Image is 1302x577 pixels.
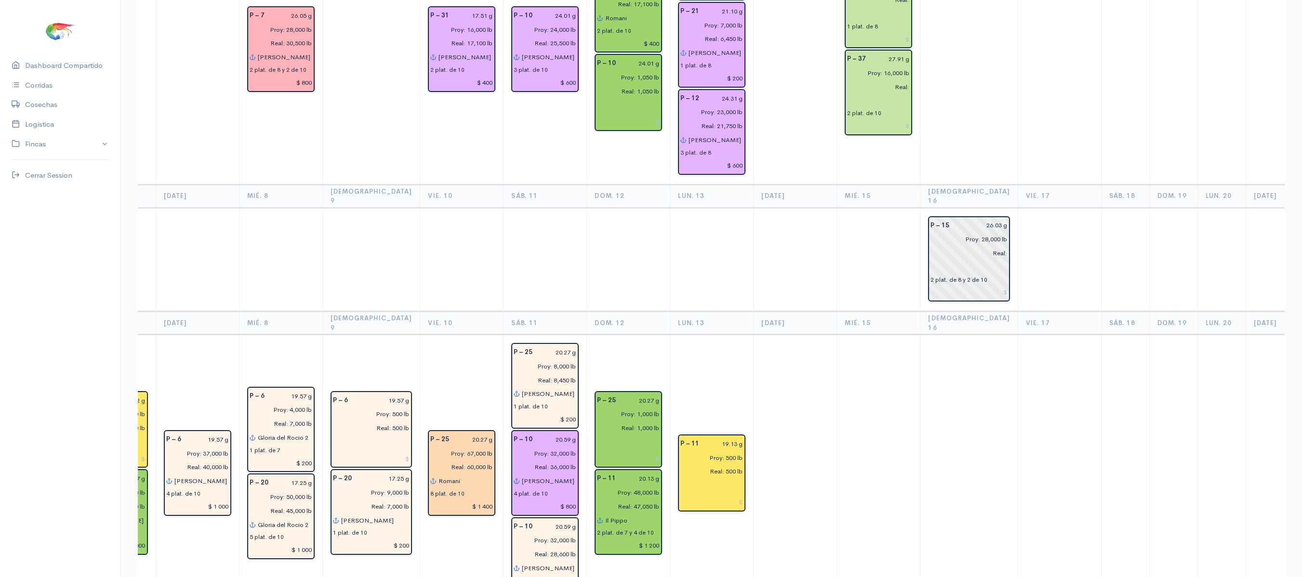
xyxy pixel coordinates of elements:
[511,343,579,429] div: Piscina: 25 Peso: 20.27 g Libras Proy: 8,000 lb Libras Reales: 8,450 lb Rendimiento: 105.6% Empac...
[508,23,576,37] input: estimadas
[675,18,743,32] input: estimadas
[847,22,878,31] div: 1 plat. de 8
[754,312,837,335] th: [DATE]
[327,393,354,407] div: P – 6
[754,184,837,208] th: [DATE]
[1102,184,1150,208] th: Sáb. 18
[930,286,1008,300] input: $
[705,4,743,18] input: g
[425,9,455,23] div: P – 31
[847,32,910,46] input: $
[925,246,1008,260] input: pescadas
[675,32,743,46] input: pescadas
[675,4,705,18] div: P – 21
[244,37,312,51] input: pescadas
[670,312,754,335] th: Lun. 13
[244,490,312,504] input: estimadas
[925,232,1008,246] input: estimadas
[327,421,410,435] input: pescadas
[597,538,660,552] input: $
[597,26,631,35] div: 2 plat. de 10
[508,460,576,474] input: pescadas
[508,433,538,446] div: P – 10
[508,547,576,561] input: pescadas
[670,184,754,208] th: Lun. 13
[1018,312,1102,335] th: Vie. 17
[591,84,660,98] input: pescadas
[425,460,493,474] input: pescadas
[591,56,622,70] div: P – 10
[538,520,576,534] input: g
[425,433,455,446] div: P – 25
[247,473,315,559] div: Piscina: 20 Peso: 17.25 g Libras Proy: 50,000 lb Libras Reales: 45,000 lb Rendimiento: 90.0% Empa...
[80,391,148,468] div: Piscina: 13 Peso: 28.02 g Libras Proy: 500 lb Libras Reales: 500 lb Rendimiento: 100.0% Empacador...
[591,485,660,499] input: estimadas
[1198,312,1246,335] th: Lun. 20
[244,403,312,417] input: estimadas
[425,23,493,37] input: estimadas
[164,430,231,516] div: Piscina: 6 Peso: 19.57 g Libras Proy: 37,000 lb Libras Reales: 40,000 lb Rendimiento: 108.1% Empa...
[678,89,745,175] div: Piscina: 12 Peso: 24.31 g Libras Proy: 23,000 lb Libras Reales: 21,750 lb Rendimiento: 94.6% Empa...
[1102,312,1150,335] th: Sáb. 18
[678,434,745,511] div: Piscina: 11 Peso: 19.13 g Libras Proy: 500 lb Libras Reales: 500 lb Rendimiento: 100.0% Empacador...
[622,393,660,407] input: g
[680,71,743,85] input: $
[250,456,312,470] input: $
[425,446,493,460] input: estimadas
[250,543,312,557] input: $
[250,66,306,74] div: 2 plat. de 8 y 2 de 10
[538,9,576,23] input: g
[597,37,660,51] input: $
[156,184,239,208] th: [DATE]
[80,469,148,555] div: Piscina: 6 Peso: 19.57 g Libras Proy: 43,000 lb Libras Reales: 47,600 lb Rendimiento: 110.7% Empa...
[597,528,654,537] div: 2 plat. de 7 y 4 de 10
[508,534,576,548] input: estimadas
[680,148,711,157] div: 3 plat. de 8
[239,184,322,208] th: Mié. 8
[595,391,662,468] div: Piscina: 25 Peso: 20.27 g Libras Proy: 1,000 lb Libras Reales: 1,000 lb Rendimiento: 100.0% Empac...
[250,446,280,455] div: 1 plat. de 7
[514,489,548,498] div: 4 plat. de 10
[166,499,229,513] input: $
[841,52,872,66] div: P – 37
[622,56,660,70] input: g
[166,489,200,498] div: 4 plat. de 10
[955,219,1008,233] input: g
[430,489,465,498] div: 8 plat. de 10
[872,52,910,66] input: g
[420,312,504,335] th: Vie. 10
[428,6,495,92] div: Piscina: 31 Peso: 17.51 g Libras Proy: 16,000 lb Libras Reales: 17,100 lb Rendimiento: 106.9% Emp...
[591,499,660,513] input: pescadas
[430,499,493,513] input: $
[591,407,660,421] input: estimadas
[508,520,538,534] div: P – 10
[270,389,312,403] input: g
[680,61,711,70] div: 1 plat. de 8
[508,9,538,23] div: P – 10
[156,312,239,335] th: [DATE]
[247,387,315,472] div: Piscina: 6 Peso: 19.57 g Libras Proy: 4,000 lb Libras Reales: 7,000 lb Rendimiento: 175.0% Empaca...
[244,504,312,518] input: pescadas
[930,275,987,284] div: 2 plat. de 8 y 2 de 10
[675,437,705,451] div: P – 11
[333,452,410,466] input: $
[420,184,504,208] th: Vie. 10
[508,37,576,51] input: pescadas
[327,499,410,513] input: pescadas
[675,451,743,465] input: estimadas
[591,421,660,435] input: pescadas
[1018,184,1102,208] th: Vie. 17
[508,446,576,460] input: estimadas
[327,472,358,485] div: P – 20
[508,373,576,387] input: pescadas
[511,430,579,516] div: Piscina: 10 Peso: 20.59 g Libras Proy: 32,000 lb Libras Reales: 36,000 lb Rendimiento: 112.5% Emp...
[591,472,622,485] div: P – 11
[160,446,229,460] input: estimadas
[538,345,576,359] input: g
[511,6,579,92] div: Piscina: 10 Peso: 24.01 g Libras Proy: 24,000 lb Libras Reales: 25,500 lb Rendimiento: 106.3% Emp...
[244,476,274,490] div: P – 20
[591,70,660,84] input: estimadas
[845,50,912,135] div: Piscina: 37 Peso: 27.91 g Libras Proy: 16,000 lb Empacadora: Total Seafood Plataformas: 2 plat. d...
[514,402,548,411] div: 1 plat. de 10
[595,54,662,131] div: Piscina: 10 Peso: 24.01 g Libras Proy: 1,050 lb Libras Reales: 1,050 lb Rendimiento: 100.0% Empac...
